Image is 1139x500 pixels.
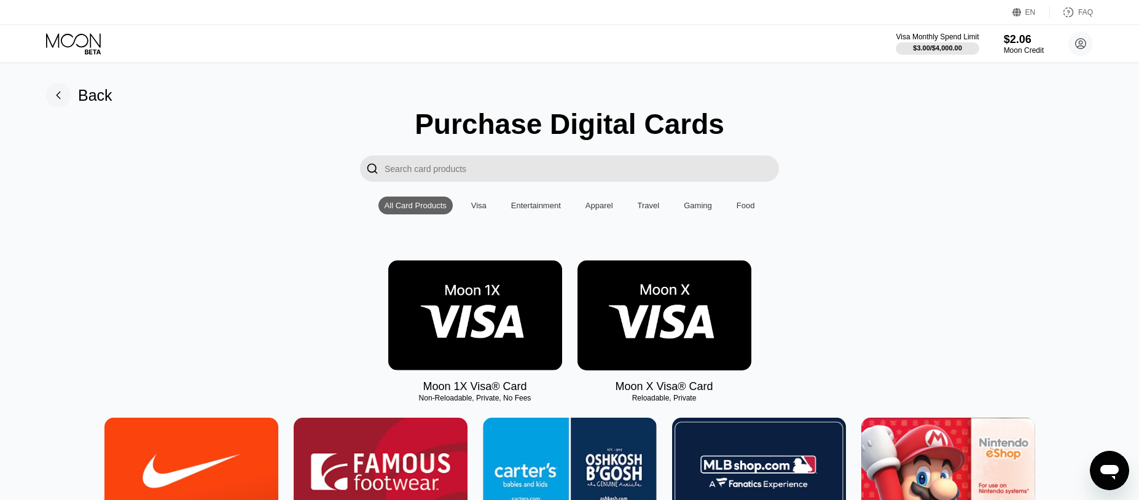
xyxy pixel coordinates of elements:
div: Visa Monthly Spend Limit [896,33,979,41]
div: Food [737,201,755,210]
div: Visa [465,197,493,214]
div: Moon 1X Visa® Card [423,380,526,393]
div: Food [730,197,761,214]
div: All Card Products [385,201,447,210]
div: Back [78,87,112,104]
iframe: Button to launch messaging window [1090,451,1129,490]
div:  [360,155,385,182]
div: All Card Products [378,197,453,214]
input: Search card products [385,155,779,182]
div: Travel [632,197,666,214]
div: Purchase Digital Cards [415,107,724,141]
div: Gaming [678,197,718,214]
div: EN [1012,6,1050,18]
div: Gaming [684,201,712,210]
div: Non-Reloadable, Private, No Fees [388,394,562,402]
div: Back [46,83,112,107]
div: Travel [638,201,660,210]
div: Apparel [585,201,613,210]
div:  [366,162,378,176]
div: EN [1025,8,1036,17]
div: $3.00 / $4,000.00 [913,44,962,52]
div: Visa Monthly Spend Limit$3.00/$4,000.00 [896,33,979,55]
div: Moon Credit [1004,46,1044,55]
div: Entertainment [511,201,561,210]
div: FAQ [1050,6,1093,18]
div: Visa [471,201,487,210]
div: $2.06 [1004,33,1044,46]
div: Moon X Visa® Card [615,380,713,393]
div: Entertainment [505,197,567,214]
div: $2.06Moon Credit [1004,33,1044,55]
div: Reloadable, Private [577,394,751,402]
div: Apparel [579,197,619,214]
div: FAQ [1078,8,1093,17]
